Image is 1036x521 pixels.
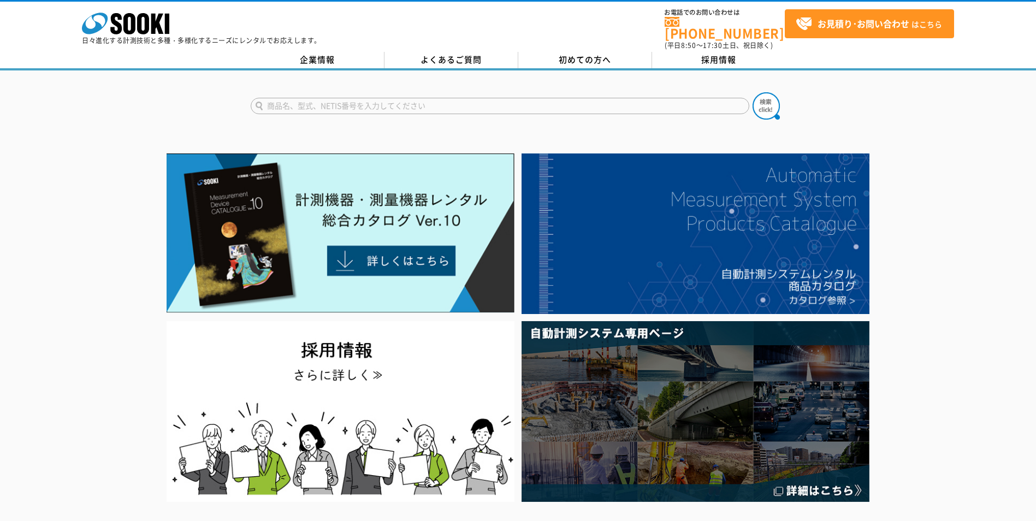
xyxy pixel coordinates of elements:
a: 採用情報 [652,52,786,68]
a: お見積り･お問い合わせはこちら [785,9,954,38]
a: 初めての方へ [518,52,652,68]
a: よくあるご質問 [384,52,518,68]
span: お電話でのお問い合わせは [665,9,785,16]
span: はこちら [796,16,942,32]
input: 商品名、型式、NETIS番号を入力してください [251,98,749,114]
img: btn_search.png [753,92,780,120]
span: 17:30 [703,40,723,50]
a: 企業情報 [251,52,384,68]
img: 自動計測システム専用ページ [522,321,869,502]
p: 日々進化する計測技術と多種・多様化するニーズにレンタルでお応えします。 [82,37,321,44]
strong: お見積り･お問い合わせ [818,17,909,30]
a: [PHONE_NUMBER] [665,17,785,39]
span: 初めての方へ [559,54,611,66]
img: SOOKI recruit [167,321,514,502]
img: 自動計測システムカタログ [522,153,869,314]
span: (平日 ～ 土日、祝日除く) [665,40,773,50]
img: Catalog Ver10 [167,153,514,313]
span: 8:50 [681,40,696,50]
